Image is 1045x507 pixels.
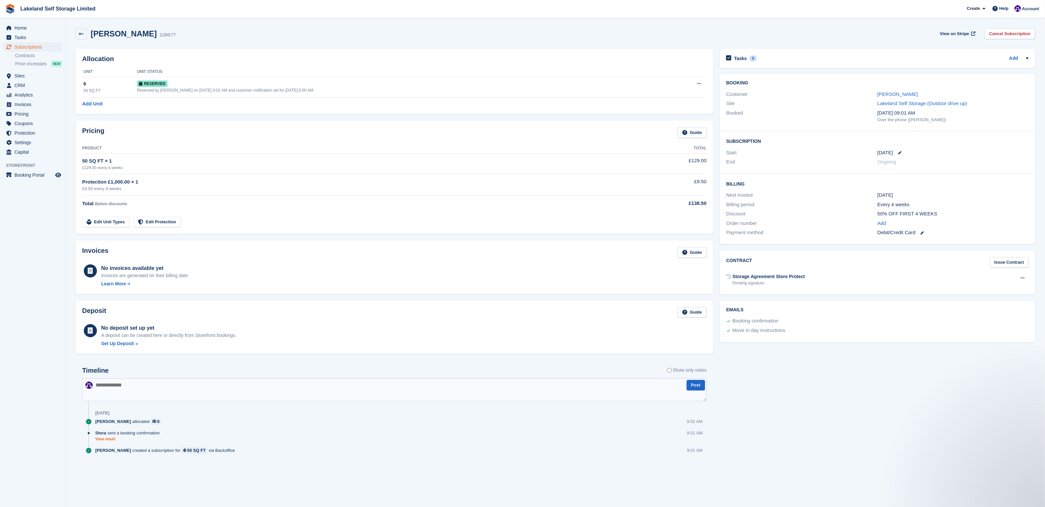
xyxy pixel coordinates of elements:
[82,307,106,318] h2: Deposit
[3,170,62,180] a: menu
[687,418,703,425] div: 9:02 AM
[15,61,47,67] span: Price increases
[137,87,666,93] div: Reserved by [PERSON_NAME] on [DATE] 9:02 AM and customer notification set for [DATE] 6:00 AM.
[82,247,108,258] h2: Invoices
[3,71,62,80] a: menu
[14,138,54,147] span: Settings
[82,367,109,374] h2: Timeline
[82,55,707,63] h2: Allocation
[101,264,189,272] div: No invoices available yet
[95,418,131,425] span: [PERSON_NAME]
[726,149,877,157] div: Start
[14,147,54,157] span: Capital
[3,81,62,90] a: menu
[101,332,237,339] p: A deposit can be created here or directly from Storefront bookings.
[877,220,886,227] a: Add
[101,280,189,287] a: Learn More
[91,29,157,38] h2: [PERSON_NAME]
[733,317,779,325] div: Booking confirmation
[82,165,611,171] div: £129.00 every 4 weeks
[51,60,62,67] div: NEW
[3,119,62,128] a: menu
[101,272,189,279] div: Invoices are generated on their billing date.
[877,109,1029,117] div: [DATE] 09:01 AM
[726,138,1029,144] h2: Subscription
[726,220,877,227] div: Order number
[999,5,1009,12] span: Help
[877,149,893,157] time: 2025-09-19 00:00:00 UTC
[95,430,106,436] span: Stora
[678,247,707,258] a: Guide
[877,191,1029,199] div: [DATE]
[726,210,877,218] div: Discount
[85,382,93,389] img: Nick Aynsley
[3,109,62,119] a: menu
[3,100,62,109] a: menu
[133,217,181,228] a: Edit Protection
[95,202,127,206] span: Before discounts
[611,174,707,196] td: £9.50
[3,128,62,138] a: menu
[877,91,918,97] a: [PERSON_NAME]
[159,31,176,39] div: 108677
[877,229,1029,236] div: Debit/Credit Card
[82,67,137,77] th: Unit
[937,28,977,39] a: View on Stripe
[3,42,62,52] a: menu
[687,380,705,391] button: Post
[726,91,877,98] div: Customer
[611,143,707,154] th: Total
[95,418,165,425] div: allocated
[877,159,896,165] span: Ongoing
[726,229,877,236] div: Payment method
[726,257,752,268] h2: Contract
[726,109,877,123] div: Booked
[3,90,62,99] a: menu
[14,81,54,90] span: CRM
[733,327,785,335] div: Move in day instructions
[83,88,137,94] div: 50 SQ FT
[726,191,877,199] div: Next invoice
[667,367,671,374] input: Show only notes
[14,119,54,128] span: Coupons
[95,410,109,416] div: [DATE]
[157,418,160,425] div: 6
[137,80,168,87] span: Reserved
[611,200,707,207] div: £138.50
[14,33,54,42] span: Tasks
[101,340,134,347] div: Set Up Deposit
[733,273,805,280] div: Storage Agreement Store Protect
[877,100,967,106] a: Lakeland Self Storage (Outdoor drive up)
[82,127,104,138] h2: Pricing
[82,157,611,165] div: 50 SQ FT × 1
[15,53,62,59] a: Contracts
[95,430,163,436] div: sent a booking confirmation
[14,109,54,119] span: Pricing
[5,4,15,14] img: stora-icon-8386f47178a22dfd0bd8f6a31ec36ba5ce8667c1dd55bd0f319d3a0aa187defe.svg
[687,447,703,453] div: 9:01 AM
[187,447,206,453] div: 50 SQ FT
[3,138,62,147] a: menu
[734,55,747,61] h2: Tasks
[95,436,163,442] a: View email
[678,307,707,318] a: Guide
[733,280,805,286] div: Pending signature
[83,80,137,88] div: 6
[95,447,238,453] div: created a subscription for via Backoffice
[14,100,54,109] span: Invoices
[14,170,54,180] span: Booking Portal
[3,23,62,33] a: menu
[3,147,62,157] a: menu
[877,201,1029,209] div: Every 4 weeks
[14,23,54,33] span: Home
[82,178,611,186] div: Protection £1,000.00 × 1
[749,55,757,61] div: 0
[18,3,98,14] a: Lakeland Self Storage Limited
[15,60,62,67] a: Price increases NEW
[82,100,102,108] a: Add Unit
[14,42,54,52] span: Subscriptions
[54,171,62,179] a: Preview store
[6,162,65,169] span: Storefront
[990,257,1029,268] a: Issue Contract
[726,201,877,209] div: Billing period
